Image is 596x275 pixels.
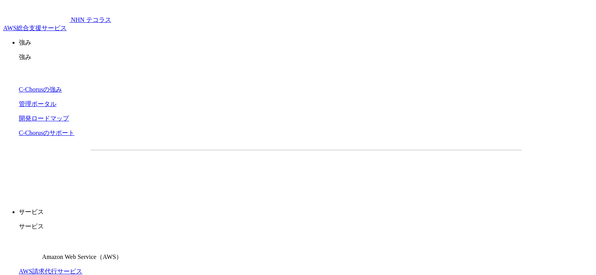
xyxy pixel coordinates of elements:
[176,163,302,182] a: 資料を請求する
[19,129,74,136] a: C-Chorusのサポート
[19,237,41,259] img: Amazon Web Service（AWS）
[19,86,62,93] a: C-Chorusの強み
[19,53,593,61] p: 強み
[19,223,593,231] p: サービス
[310,163,436,182] a: まずは相談する
[3,16,111,31] a: AWS総合支援サービス C-Chorus NHN テコラスAWS総合支援サービス
[19,208,593,216] p: サービス
[3,3,69,22] img: AWS総合支援サービス C-Chorus
[42,253,122,260] span: Amazon Web Service（AWS）
[19,101,56,107] a: 管理ポータル
[19,39,593,47] p: 強み
[19,268,82,275] a: AWS請求代行サービス
[19,115,69,122] a: 開発ロードマップ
